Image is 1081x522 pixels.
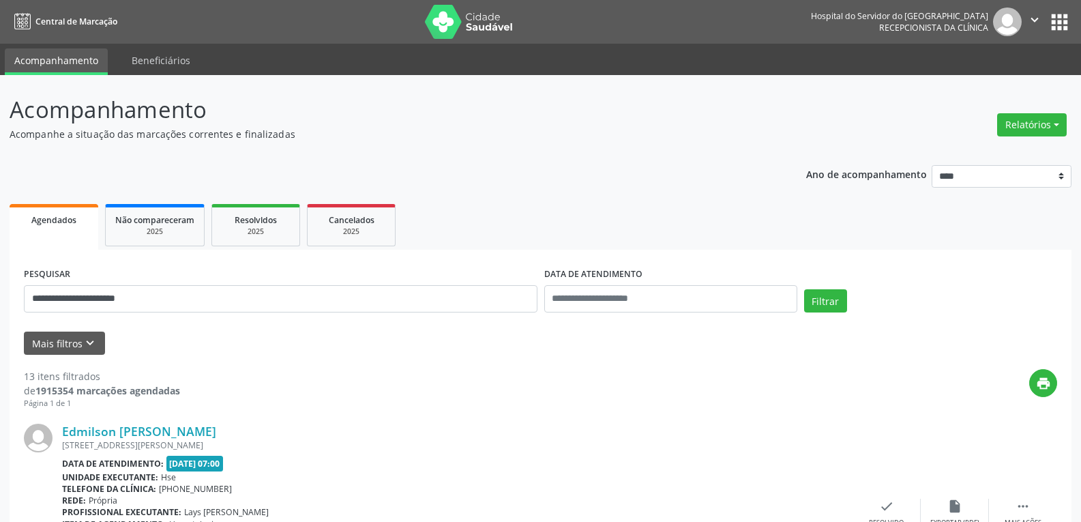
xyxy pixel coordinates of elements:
div: [STREET_ADDRESS][PERSON_NAME] [62,439,853,451]
span: [PHONE_NUMBER] [159,483,232,495]
b: Profissional executante: [62,506,181,518]
div: 2025 [222,227,290,237]
img: img [24,424,53,452]
div: 13 itens filtrados [24,369,180,383]
b: Data de atendimento: [62,458,164,469]
label: PESQUISAR [24,264,70,285]
i:  [1016,499,1031,514]
p: Acompanhamento [10,93,753,127]
span: Cancelados [329,214,374,226]
span: Não compareceram [115,214,194,226]
i:  [1027,12,1042,27]
p: Acompanhe a situação das marcações correntes e finalizadas [10,127,753,141]
b: Telefone da clínica: [62,483,156,495]
label: DATA DE ATENDIMENTO [544,264,642,285]
span: [DATE] 07:00 [166,456,224,472]
strong: 1915354 marcações agendadas [35,384,180,397]
div: Hospital do Servidor do [GEOGRAPHIC_DATA] [811,10,988,22]
span: Lays [PERSON_NAME] [184,506,269,518]
span: Hse [161,472,176,483]
a: Edmilson [PERSON_NAME] [62,424,216,439]
b: Rede: [62,495,86,506]
div: de [24,383,180,398]
span: Central de Marcação [35,16,117,27]
a: Beneficiários [122,48,200,72]
img: img [993,8,1022,36]
button: Relatórios [997,113,1067,136]
span: Agendados [31,214,76,226]
button: print [1029,369,1057,397]
button:  [1022,8,1048,36]
span: Própria [89,495,117,506]
b: Unidade executante: [62,472,158,483]
button: apps [1048,10,1071,34]
a: Central de Marcação [10,10,117,33]
span: Recepcionista da clínica [879,22,988,33]
div: 2025 [115,227,194,237]
span: Resolvidos [235,214,277,226]
button: Filtrar [804,289,847,313]
i: keyboard_arrow_down [83,336,98,351]
div: 2025 [317,227,385,237]
div: Página 1 de 1 [24,398,180,409]
i: insert_drive_file [947,499,962,514]
button: Mais filtroskeyboard_arrow_down [24,332,105,356]
i: check [879,499,894,514]
p: Ano de acompanhamento [806,165,927,182]
a: Acompanhamento [5,48,108,75]
i: print [1036,376,1051,391]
